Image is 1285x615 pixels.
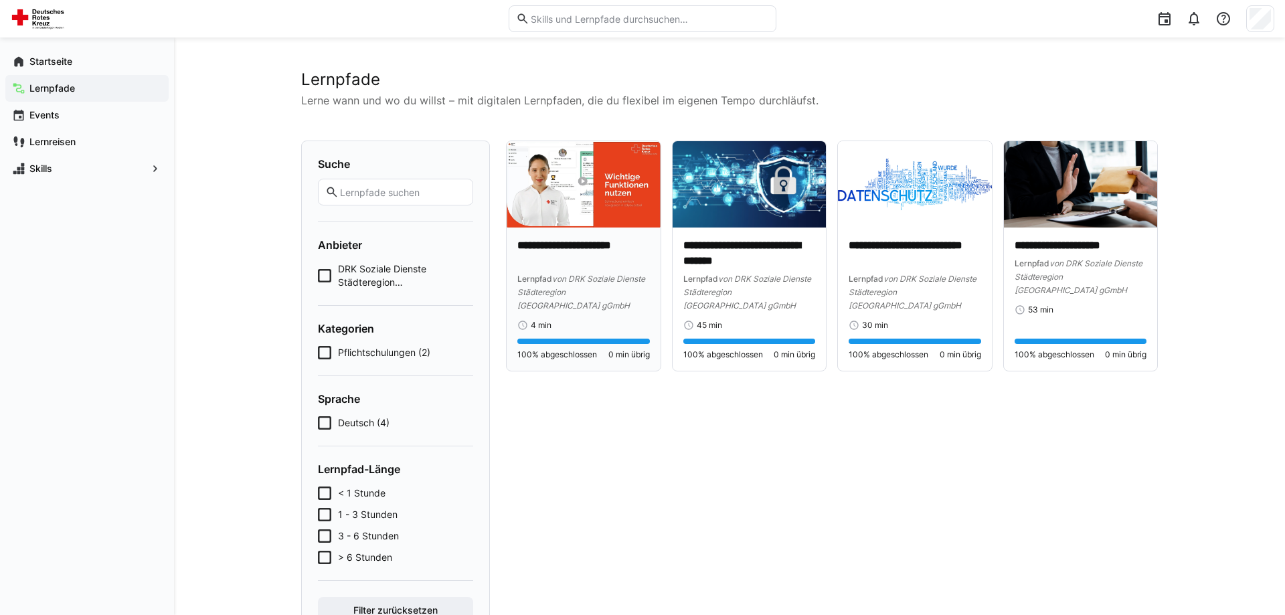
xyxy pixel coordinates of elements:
span: 100% abgeschlossen [1015,349,1094,360]
input: Lernpfade suchen [339,186,466,198]
span: Lernpfad [849,274,883,284]
span: von DRK Soziale Dienste Städteregion [GEOGRAPHIC_DATA] gGmbH [517,274,645,311]
h4: Sprache [318,392,473,406]
span: 0 min übrig [940,349,981,360]
span: 100% abgeschlossen [683,349,763,360]
span: 100% abgeschlossen [849,349,928,360]
h4: Kategorien [318,322,473,335]
span: Lernpfad [517,274,552,284]
input: Skills und Lernpfade durchsuchen… [529,13,769,25]
span: < 1 Stunde [338,487,385,500]
span: 0 min übrig [1105,349,1146,360]
span: 30 min [862,320,888,331]
span: Pflichtschulungen (2) [338,346,430,359]
span: 4 min [531,320,551,331]
span: 1 - 3 Stunden [338,508,398,521]
h4: Anbieter [318,238,473,252]
h2: Lernpfade [301,70,1158,90]
span: > 6 Stunden [338,551,392,564]
span: DRK Soziale Dienste Städteregion [GEOGRAPHIC_DATA] gGmbH (4) [338,262,473,289]
img: image [507,141,661,228]
img: image [673,141,827,228]
span: 0 min übrig [774,349,815,360]
span: Lernpfad [683,274,718,284]
span: 45 min [697,320,722,331]
h4: Suche [318,157,473,171]
span: von DRK Soziale Dienste Städteregion [GEOGRAPHIC_DATA] gGmbH [1015,258,1142,295]
h4: Lernpfad-Länge [318,462,473,476]
img: image [1004,141,1158,228]
span: 0 min übrig [608,349,650,360]
span: 3 - 6 Stunden [338,529,399,543]
img: image [838,141,992,228]
span: von DRK Soziale Dienste Städteregion [GEOGRAPHIC_DATA] gGmbH [683,274,811,311]
p: Lerne wann und wo du willst – mit digitalen Lernpfaden, die du flexibel im eigenen Tempo durchläu... [301,92,1158,108]
span: 53 min [1028,304,1053,315]
span: Lernpfad [1015,258,1049,268]
span: Deutsch (4) [338,416,390,430]
span: 100% abgeschlossen [517,349,597,360]
span: von DRK Soziale Dienste Städteregion [GEOGRAPHIC_DATA] gGmbH [849,274,976,311]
